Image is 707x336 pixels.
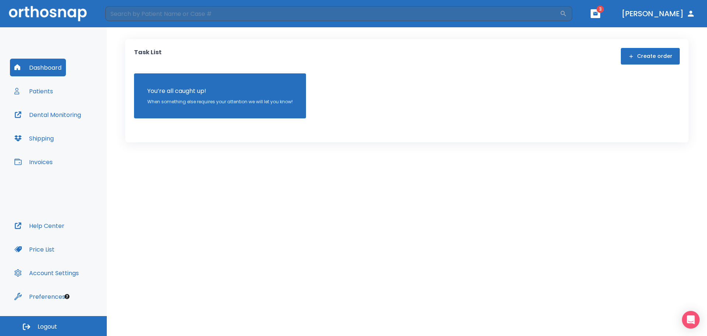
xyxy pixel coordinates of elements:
[10,129,58,147] button: Shipping
[619,7,698,20] button: [PERSON_NAME]
[10,288,70,305] button: Preferences
[147,87,293,96] p: You’re all caught up!
[147,98,293,105] p: When something else requires your attention we will let you know!
[9,6,87,21] img: Orthosnap
[597,6,604,13] span: 3
[621,48,680,65] button: Create order
[10,82,57,100] button: Patients
[64,293,70,300] div: Tooltip anchor
[10,153,57,171] button: Invoices
[38,323,57,331] span: Logout
[105,6,560,21] input: Search by Patient Name or Case #
[10,106,85,124] button: Dental Monitoring
[682,311,700,329] div: Open Intercom Messenger
[10,240,59,258] button: Price List
[10,59,66,76] button: Dashboard
[10,264,83,282] button: Account Settings
[134,48,162,65] p: Task List
[10,217,69,235] button: Help Center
